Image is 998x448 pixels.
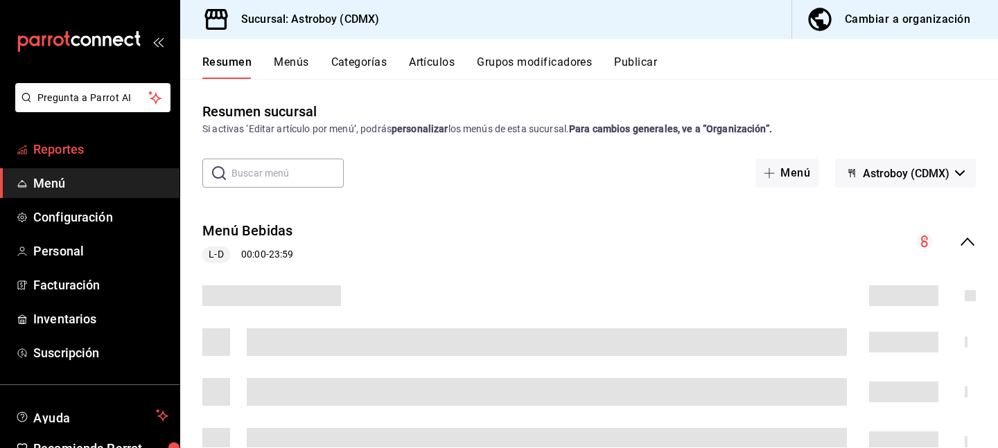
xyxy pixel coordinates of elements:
[477,55,592,79] button: Grupos modificadores
[835,159,976,188] button: Astroboy (CDMX)
[845,10,970,29] div: Cambiar a organización
[33,310,168,328] span: Inventarios
[331,55,387,79] button: Categorías
[33,208,168,226] span: Configuración
[392,123,448,134] strong: personalizar
[614,55,657,79] button: Publicar
[569,123,772,134] strong: Para cambios generales, ve a “Organización”.
[33,276,168,294] span: Facturación
[202,55,252,79] button: Resumen
[37,91,149,105] span: Pregunta a Parrot AI
[230,11,379,28] h3: Sucursal: Astroboy (CDMX)
[203,247,229,262] span: L-D
[202,247,293,263] div: 00:00 - 23:59
[10,100,170,115] a: Pregunta a Parrot AI
[202,122,976,136] div: Si activas ‘Editar artículo por menú’, podrás los menús de esta sucursal.
[409,55,455,79] button: Artículos
[863,167,949,180] span: Astroboy (CDMX)
[33,343,168,362] span: Suscripción
[755,159,818,188] button: Menú
[15,83,170,112] button: Pregunta a Parrot AI
[202,101,317,122] div: Resumen sucursal
[33,140,168,159] span: Reportes
[33,407,150,424] span: Ayuda
[274,55,308,79] button: Menús
[152,36,164,47] button: open_drawer_menu
[202,221,293,241] button: Menú Bebidas
[202,55,998,79] div: navigation tabs
[231,159,344,187] input: Buscar menú
[180,210,998,274] div: collapse-menu-row
[33,242,168,260] span: Personal
[33,174,168,192] span: Menú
